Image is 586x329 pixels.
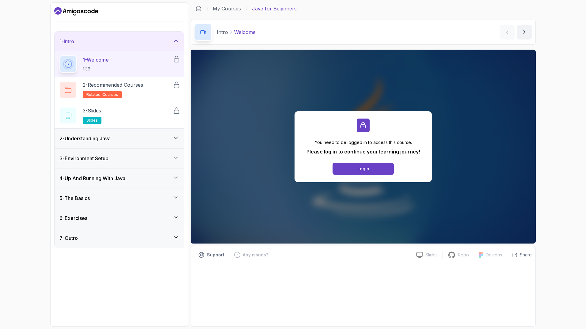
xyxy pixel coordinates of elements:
h3: 5 - The Basics [59,195,90,202]
p: Designs [486,252,502,258]
p: Support [207,252,224,258]
button: Share [507,252,532,258]
button: 2-Understanding Java [55,129,184,148]
a: My Courses [213,5,241,12]
button: 1-Intro [55,32,184,51]
h3: 4 - Up And Running With Java [59,175,125,182]
p: Repo [458,252,469,258]
button: 2-Recommended Coursesrelated-courses [59,81,179,98]
button: previous content [500,25,515,40]
h3: 2 - Understanding Java [59,135,111,142]
p: Welcome [234,28,256,36]
a: Dashboard [196,6,202,12]
p: 1:36 [83,66,109,72]
p: 2 - Recommended Courses [83,81,143,89]
button: 1-Welcome1:36 [59,55,179,73]
p: Any issues? [243,252,268,258]
button: 4-Up And Running With Java [55,168,184,188]
button: next content [517,25,532,40]
p: 1 - Welcome [83,56,109,63]
div: Login [357,166,369,172]
button: 3-Slidesslides [59,107,179,124]
button: Login [333,163,394,175]
button: 5-The Basics [55,188,184,208]
p: Slides [425,252,438,258]
h3: 3 - Environment Setup [59,155,108,162]
h3: 6 - Exercises [59,214,87,222]
p: Please log in to continue your learning journey! [306,148,420,155]
button: 7-Outro [55,228,184,248]
button: 3-Environment Setup [55,149,184,168]
h3: 7 - Outro [59,234,78,242]
p: You need to be logged in to access this course. [306,139,420,146]
button: 6-Exercises [55,208,184,228]
p: Java for Beginners [252,5,297,12]
p: 3 - Slides [83,107,101,114]
p: Share [520,252,532,258]
p: Intro [217,28,228,36]
h3: 1 - Intro [59,38,74,45]
button: Support button [195,250,228,260]
span: slides [86,118,98,123]
a: Dashboard [54,6,98,16]
span: related-courses [86,92,118,97]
